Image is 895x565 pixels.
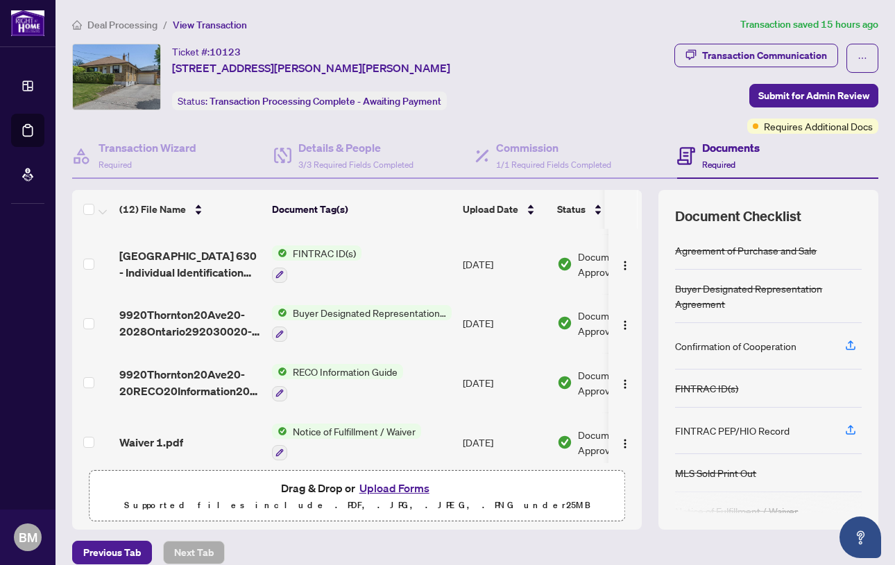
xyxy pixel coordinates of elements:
button: Logo [614,312,636,334]
span: (12) File Name [119,202,186,217]
th: Document Tag(s) [266,190,457,229]
span: Upload Date [463,202,518,217]
img: Status Icon [272,245,287,261]
td: [DATE] [457,294,552,354]
span: [GEOGRAPHIC_DATA] 630 - Individual Identification Information Record-8.pdf [119,247,261,281]
button: Previous Tab [72,541,152,564]
button: Logo [614,372,636,394]
img: Logo [620,260,631,271]
button: Next Tab [163,541,225,564]
td: [DATE] [457,412,552,472]
img: Logo [620,379,631,390]
img: Status Icon [272,364,287,379]
span: Document Checklist [675,207,801,226]
span: Transaction Processing Complete - Awaiting Payment [210,95,441,107]
span: Document Approved [578,427,664,458]
div: Transaction Communication [702,44,827,67]
th: Upload Date [457,190,552,229]
td: [DATE] [457,353,552,412]
li: / [163,17,167,33]
div: Buyer Designated Representation Agreement [675,281,862,311]
button: Submit for Admin Review [749,84,878,107]
span: FINTRAC ID(s) [287,245,361,261]
button: Status IconBuyer Designated Representation Agreement [272,305,452,342]
span: View Transaction [173,19,247,31]
span: Document Approved [578,249,664,279]
button: Status IconRECO Information Guide [272,364,403,401]
span: 10123 [210,46,241,58]
span: Drag & Drop orUpload FormsSupported files include .PDF, .JPG, .JPEG, .PNG under25MB [89,471,624,522]
h4: Commission [496,139,611,156]
span: Previous Tab [83,541,141,564]
span: RECO Information Guide [287,364,403,379]
button: Status IconNotice of Fulfillment / Waiver [272,424,421,461]
span: 1/1 Required Fields Completed [496,159,611,170]
span: BM [19,528,37,547]
th: (12) File Name [114,190,266,229]
span: home [72,20,82,30]
th: Status [552,190,670,229]
div: Ticket #: [172,44,241,60]
span: Requires Additional Docs [764,119,873,134]
img: Status Icon [272,305,287,320]
span: Submit for Admin Review [758,85,869,107]
button: Logo [614,253,636,275]
span: Deal Processing [87,19,157,31]
img: Document Status [557,257,572,272]
button: Logo [614,431,636,453]
div: FINTRAC ID(s) [675,381,738,396]
button: Open asap [839,516,881,558]
img: Document Status [557,375,572,390]
img: IMG-N12283990_1.jpg [73,44,160,110]
div: FINTRAC PEP/HIO Record [675,423,790,438]
button: Status IconFINTRAC ID(s) [272,245,361,283]
span: ellipsis [858,53,867,63]
span: [STREET_ADDRESS][PERSON_NAME][PERSON_NAME] [172,60,450,76]
span: Required [702,159,735,170]
span: Drag & Drop or [281,479,434,497]
button: Upload Forms [355,479,434,497]
h4: Documents [702,139,760,156]
p: Supported files include .PDF, .JPG, .JPEG, .PNG under 25 MB [98,497,616,514]
span: Notice of Fulfillment / Waiver [287,424,421,439]
span: 3/3 Required Fields Completed [298,159,414,170]
article: Transaction saved 15 hours ago [740,17,878,33]
div: MLS Sold Print Out [675,465,756,480]
span: 9920Thornton20Ave20-20RECO20Information20Guide.pdf [119,366,261,399]
img: Document Status [557,435,572,450]
span: Required [99,159,132,170]
div: Confirmation of Cooperation [675,338,796,354]
span: Document Approved [578,367,664,398]
span: 9920Thornton20Ave20-2028Ontario292030020-20Buyer20Representation20Agreement2020Authority20for20Pu... [119,306,261,340]
button: Transaction Communication [674,44,838,67]
img: logo [11,10,44,36]
img: Logo [620,438,631,449]
span: Status [557,202,586,217]
span: Waiver 1.pdf [119,434,183,451]
h4: Details & People [298,139,414,156]
span: Buyer Designated Representation Agreement [287,305,452,320]
img: Logo [620,320,631,331]
div: Agreement of Purchase and Sale [675,243,817,258]
td: [DATE] [457,234,552,294]
h4: Transaction Wizard [99,139,196,156]
div: Status: [172,92,447,110]
img: Document Status [557,315,572,331]
img: Status Icon [272,424,287,439]
span: Document Approved [578,308,664,338]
